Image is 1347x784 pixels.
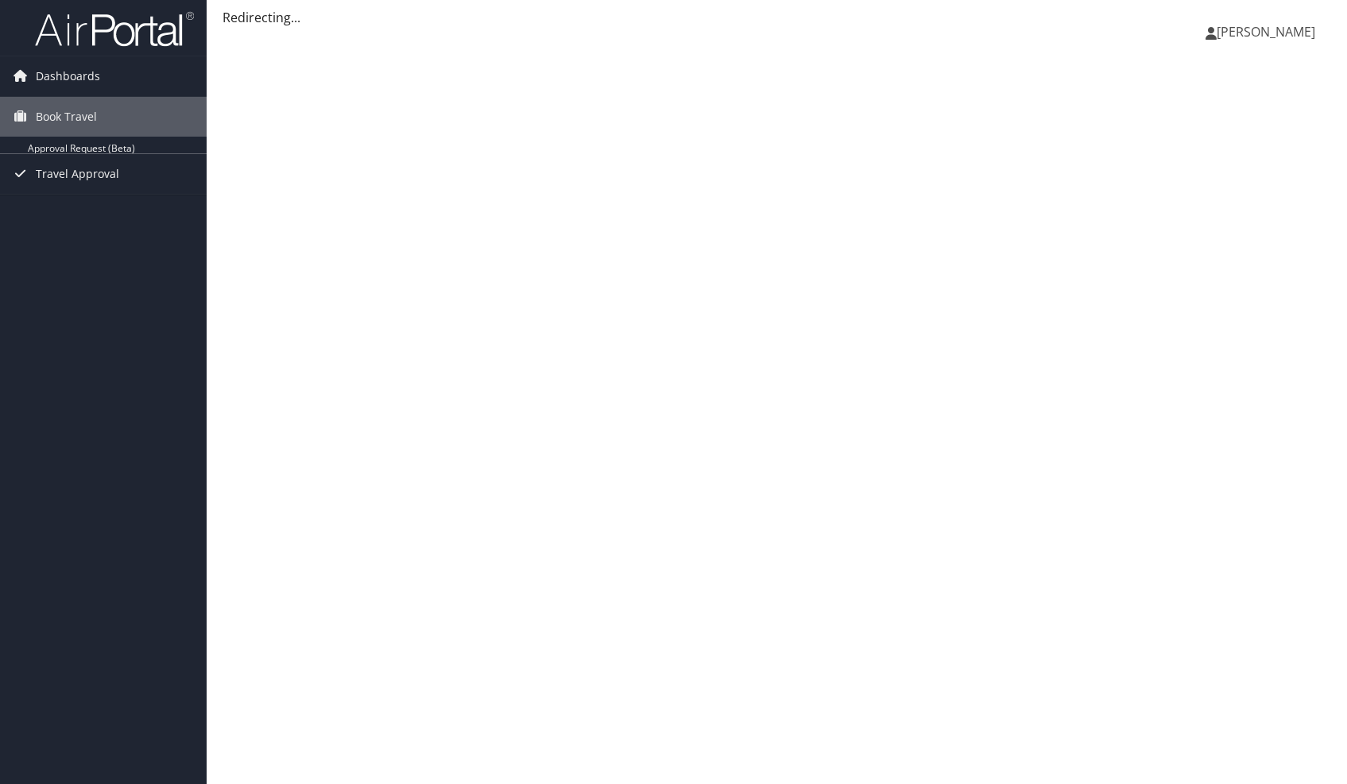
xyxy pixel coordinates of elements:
[223,8,1331,27] div: Redirecting...
[36,97,97,137] span: Book Travel
[36,56,100,96] span: Dashboards
[36,154,119,194] span: Travel Approval
[1206,8,1331,56] a: [PERSON_NAME]
[1217,23,1315,41] span: [PERSON_NAME]
[35,10,194,48] img: airportal-logo.png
